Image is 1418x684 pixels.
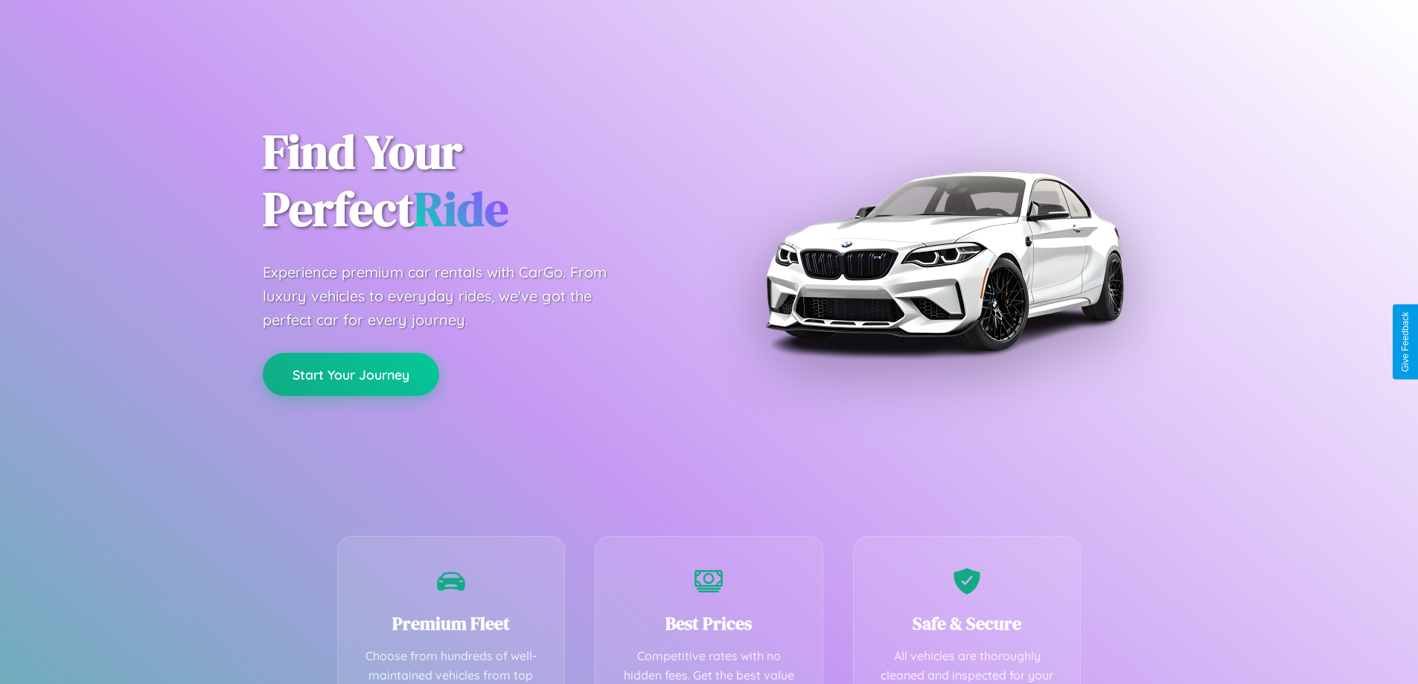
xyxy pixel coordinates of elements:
p: Experience premium car rentals with CarGo. From luxury vehicles to everyday rides, we've got the ... [263,261,635,332]
h3: Premium Fleet [360,611,543,636]
div: Give Feedback [1400,312,1411,372]
h3: Safe & Secure [876,611,1058,636]
button: Start Your Journey [263,353,439,396]
h3: Best Prices [618,611,800,636]
span: Ride [414,176,508,241]
img: Premium BMW car rental vehicle [758,74,1130,447]
h1: Find Your Perfect [263,124,687,238]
